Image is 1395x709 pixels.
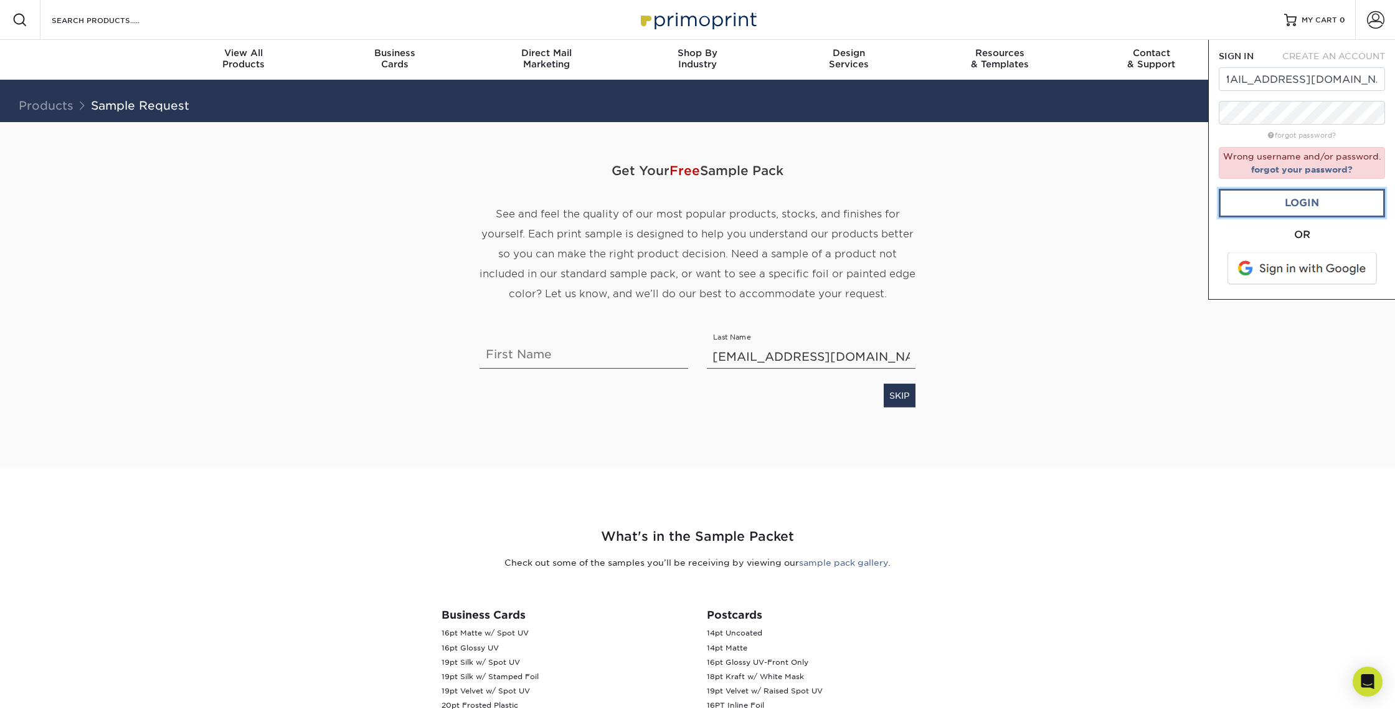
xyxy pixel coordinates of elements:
a: Shop ByIndustry [622,40,773,80]
div: & Templates [924,47,1076,70]
span: SIGN IN [1219,51,1254,61]
span: Design [773,47,924,59]
a: Login [1219,189,1385,217]
input: SEARCH PRODUCTS..... [50,12,172,27]
a: Products [19,98,73,112]
h3: Postcards [707,609,953,621]
div: & Support [1076,47,1227,70]
div: Wrong username and/or password. [1219,147,1385,179]
span: Free [669,163,700,178]
span: 0 [1340,16,1345,24]
img: Primoprint [635,6,760,33]
span: Resources [924,47,1076,59]
p: Check out some of the samples you’ll be receiving by viewing our . [333,556,1062,569]
span: Get Your Sample Pack [480,152,915,189]
div: OR [1219,227,1385,242]
a: SKIP [884,384,915,407]
div: Open Intercom Messenger [1353,667,1383,697]
a: BusinessCards [319,40,471,80]
a: Resources& Templates [924,40,1076,80]
input: Email [1219,67,1385,91]
a: Direct MailMarketing [471,40,622,80]
h3: Business Cards [442,609,688,621]
div: Products [168,47,319,70]
a: View AllProducts [168,40,319,80]
span: MY CART [1302,15,1337,26]
div: Marketing [471,47,622,70]
span: Direct Mail [471,47,622,59]
div: Cards [319,47,471,70]
div: Industry [622,47,773,70]
a: Contact& Support [1076,40,1227,80]
h2: What's in the Sample Packet [333,527,1062,546]
a: Sample Request [91,98,189,112]
a: sample pack gallery [799,558,888,568]
span: Contact [1076,47,1227,59]
span: CREATE AN ACCOUNT [1282,51,1385,61]
div: Services [773,47,924,70]
span: View All [168,47,319,59]
a: forgot password? [1268,131,1336,140]
span: Business [319,47,471,59]
span: See and feel the quality of our most popular products, stocks, and finishes for yourself. Each pr... [480,208,915,300]
a: DesignServices [773,40,924,80]
span: Shop By [622,47,773,59]
a: forgot your password? [1251,164,1353,174]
